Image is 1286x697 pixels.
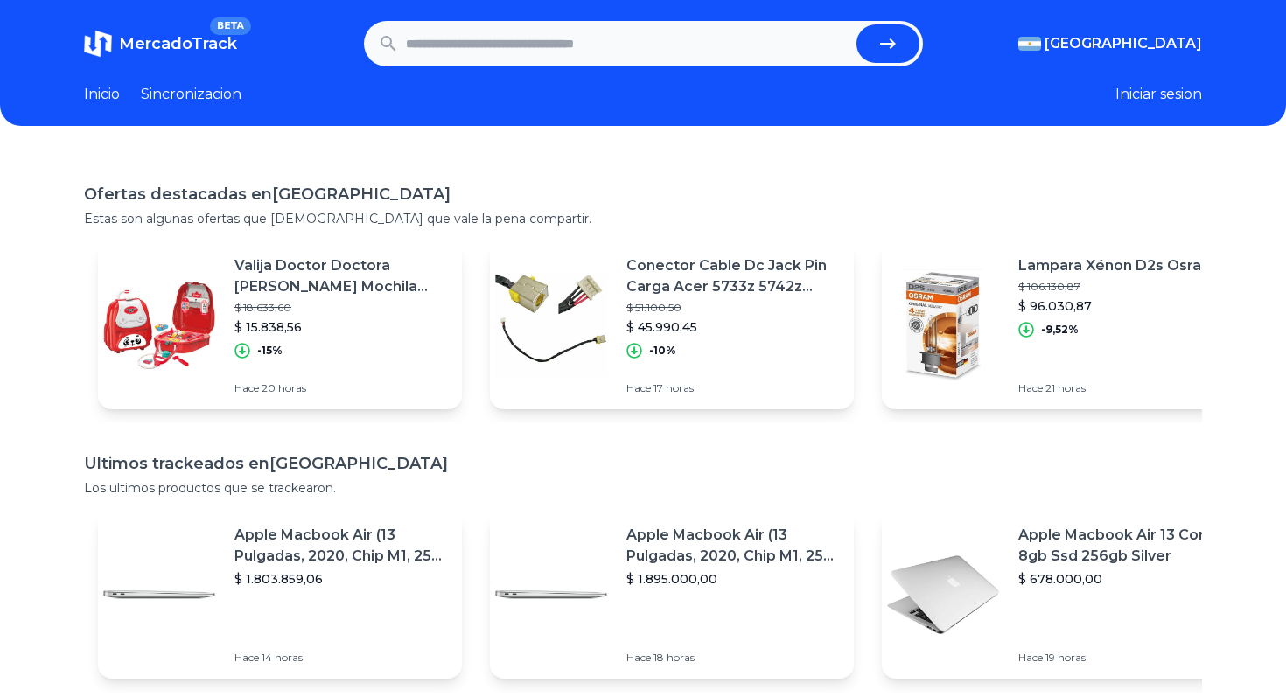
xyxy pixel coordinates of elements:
p: Hace 14 horas [234,651,448,665]
p: $ 45.990,45 [626,318,840,336]
p: $ 678.000,00 [1018,570,1232,588]
p: Conector Cable Dc Jack Pin Carga Acer 5733z 5742z 5336 5741 [626,255,840,297]
p: Hace 21 horas [1018,381,1215,395]
p: Lampara Xénon D2s Osram [1018,255,1215,276]
a: Featured imageApple Macbook Air (13 Pulgadas, 2020, Chip M1, 256 Gb De Ssd, 8 Gb De Ram) - Plata$... [98,511,462,679]
a: Featured imageApple Macbook Air (13 Pulgadas, 2020, Chip M1, 256 Gb De Ssd, 8 Gb De Ram) - Plata$... [490,511,854,679]
img: Featured image [490,533,612,656]
p: Hace 17 horas [626,381,840,395]
p: $ 51.100,50 [626,301,840,315]
button: Iniciar sesion [1115,84,1202,105]
span: MercadoTrack [119,34,237,53]
a: Featured imageLampara Xénon D2s Osram$ 106.130,87$ 96.030,87-9,52%Hace 21 horas [882,241,1246,409]
p: Apple Macbook Air (13 Pulgadas, 2020, Chip M1, 256 Gb De Ssd, 8 Gb De Ram) - Plata [234,525,448,567]
p: Valija Doctor Doctora [PERSON_NAME] Mochila Medico Juguete [234,255,448,297]
p: Hace 19 horas [1018,651,1232,665]
span: [GEOGRAPHIC_DATA] [1045,33,1202,54]
img: Featured image [882,533,1004,656]
p: -10% [649,344,676,358]
img: Featured image [98,264,220,387]
a: Featured imageConector Cable Dc Jack Pin Carga Acer 5733z 5742z 5336 5741$ 51.100,50$ 45.990,45-1... [490,241,854,409]
p: Apple Macbook Air (13 Pulgadas, 2020, Chip M1, 256 Gb De Ssd, 8 Gb De Ram) - Plata [626,525,840,567]
button: [GEOGRAPHIC_DATA] [1018,33,1202,54]
span: BETA [210,17,251,35]
a: Inicio [84,84,120,105]
p: $ 106.130,87 [1018,280,1215,294]
h1: Ofertas destacadas en [GEOGRAPHIC_DATA] [84,182,1202,206]
p: -9,52% [1041,323,1079,337]
img: Featured image [882,264,1004,387]
p: $ 18.633,60 [234,301,448,315]
img: Featured image [490,264,612,387]
p: $ 96.030,87 [1018,297,1215,315]
img: Featured image [98,533,220,656]
p: Hace 18 horas [626,651,840,665]
p: $ 15.838,56 [234,318,448,336]
a: MercadoTrackBETA [84,30,237,58]
p: -15% [257,344,283,358]
a: Featured imageApple Macbook Air 13 Core I5 8gb Ssd 256gb Silver$ 678.000,00Hace 19 horas [882,511,1246,679]
p: Hace 20 horas [234,381,448,395]
p: $ 1.803.859,06 [234,570,448,588]
img: MercadoTrack [84,30,112,58]
a: Featured imageValija Doctor Doctora [PERSON_NAME] Mochila Medico Juguete$ 18.633,60$ 15.838,56-15... [98,241,462,409]
p: Estas son algunas ofertas que [DEMOGRAPHIC_DATA] que vale la pena compartir. [84,210,1202,227]
p: Los ultimos productos que se trackearon. [84,479,1202,497]
p: Apple Macbook Air 13 Core I5 8gb Ssd 256gb Silver [1018,525,1232,567]
img: Argentina [1018,37,1041,51]
h1: Ultimos trackeados en [GEOGRAPHIC_DATA] [84,451,1202,476]
a: Sincronizacion [141,84,241,105]
p: $ 1.895.000,00 [626,570,840,588]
